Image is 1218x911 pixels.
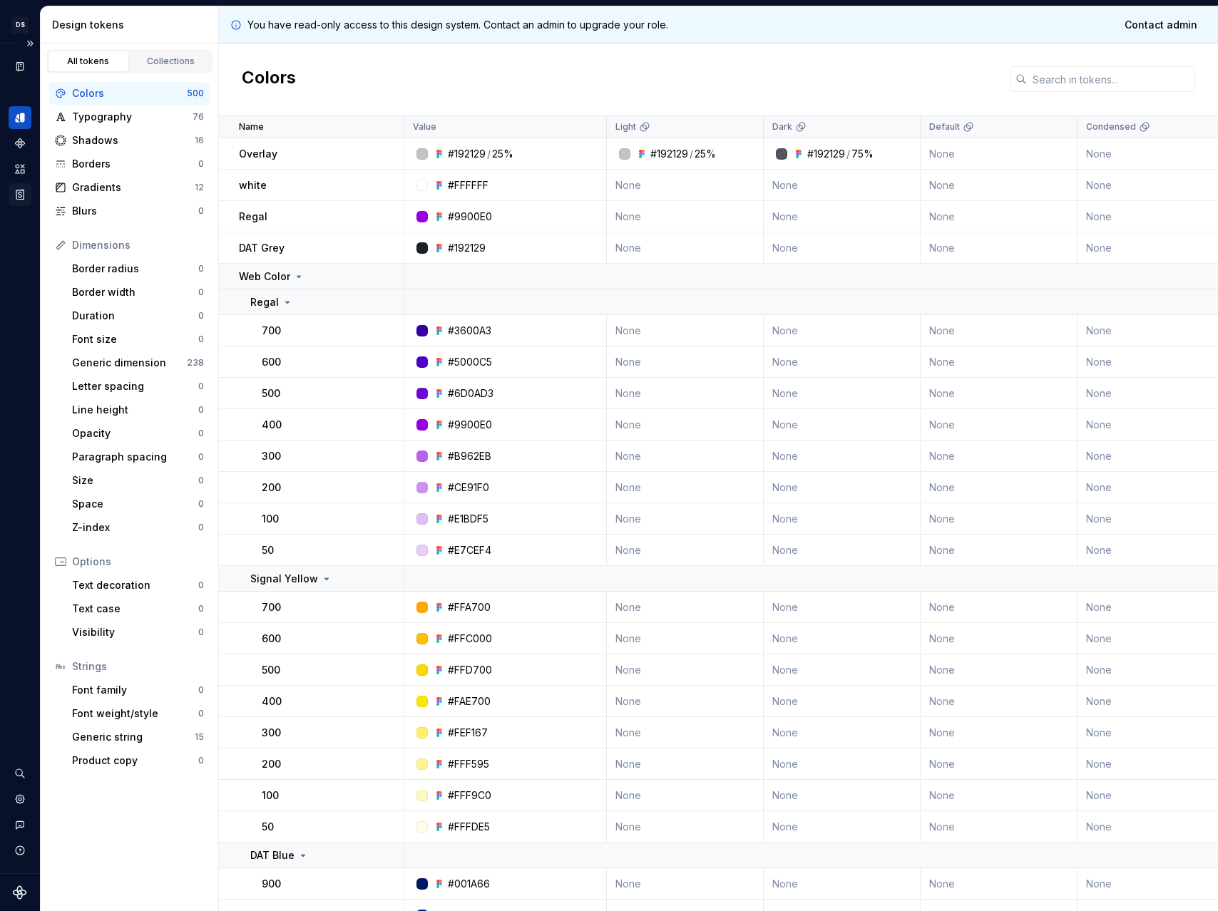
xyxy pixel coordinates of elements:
td: None [607,441,764,472]
a: Font size0 [66,328,210,351]
div: Paragraph spacing [72,450,198,464]
div: #192129 [807,147,845,161]
td: None [764,868,921,900]
td: None [764,232,921,264]
p: 50 [262,820,274,834]
a: Size0 [66,469,210,492]
div: Design tokens [9,106,31,129]
td: None [607,623,764,654]
td: None [764,441,921,472]
div: 0 [198,310,204,321]
td: None [764,535,921,566]
a: Components [9,132,31,155]
a: Border radius0 [66,257,210,280]
div: 0 [198,522,204,533]
div: Line height [72,403,198,417]
td: None [764,315,921,346]
a: Space0 [66,493,210,515]
div: #192129 [650,147,688,161]
td: None [764,748,921,780]
div: Duration [72,309,198,323]
div: 0 [198,603,204,614]
div: #FFFDE5 [448,820,490,834]
td: None [921,811,1078,843]
td: None [607,811,764,843]
td: None [607,686,764,717]
div: Gradients [72,180,195,195]
div: 25% [492,147,513,161]
div: 25% [695,147,716,161]
div: 0 [198,755,204,766]
td: None [764,592,921,623]
td: None [607,654,764,686]
div: #E1BDF5 [448,512,488,526]
p: 50 [262,543,274,557]
td: None [921,346,1078,378]
div: #FFD700 [448,663,492,677]
button: Search ⌘K [9,762,31,785]
td: None [921,170,1078,201]
p: Default [929,121,960,133]
div: #9900E0 [448,418,492,432]
a: Font weight/style0 [66,702,210,725]
div: #6D0AD3 [448,386,493,401]
td: None [764,623,921,654]
div: #001A66 [448,877,490,891]
div: 75% [851,147,874,161]
td: None [921,138,1078,170]
button: Contact support [9,813,31,836]
a: Settings [9,788,31,810]
a: Supernova Logo [13,885,27,900]
td: None [764,654,921,686]
div: Documentation [9,55,31,78]
td: None [921,535,1078,566]
div: 0 [198,627,204,638]
p: 100 [262,788,279,803]
div: #3600A3 [448,324,491,338]
p: 700 [262,324,281,338]
a: Gradients12 [49,176,210,199]
div: Borders [72,157,198,171]
td: None [921,201,1078,232]
div: 0 [198,287,204,298]
div: Storybook stories [9,183,31,206]
a: Colors500 [49,82,210,105]
div: 0 [198,708,204,719]
p: You have read-only access to this design system. Contact an admin to upgrade your role. [247,18,668,32]
p: 500 [262,386,280,401]
td: None [764,717,921,748]
div: Typography [72,110,193,124]
p: 400 [262,418,282,432]
td: None [607,592,764,623]
td: None [764,201,921,232]
div: Shadows [72,133,195,148]
div: All tokens [53,56,124,67]
div: Font size [72,332,198,346]
a: Text decoration0 [66,574,210,597]
div: #B962EB [448,449,491,463]
td: None [921,748,1078,780]
div: #FFFFFF [448,178,488,192]
div: Visibility [72,625,198,639]
div: 0 [198,205,204,217]
td: None [607,409,764,441]
td: None [764,378,921,409]
div: 0 [198,428,204,439]
a: Product copy0 [66,749,210,772]
div: Opacity [72,426,198,441]
div: Collections [135,56,207,67]
p: 600 [262,355,281,369]
p: DAT Grey [239,241,285,255]
td: None [607,535,764,566]
div: 0 [198,263,204,274]
td: None [607,472,764,503]
a: Shadows16 [49,129,210,152]
p: Light [615,121,636,133]
td: None [607,346,764,378]
p: 200 [262,757,281,771]
td: None [764,170,921,201]
div: #FAE700 [448,694,491,709]
span: Contact admin [1125,18,1197,32]
div: #FFC000 [448,632,492,646]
